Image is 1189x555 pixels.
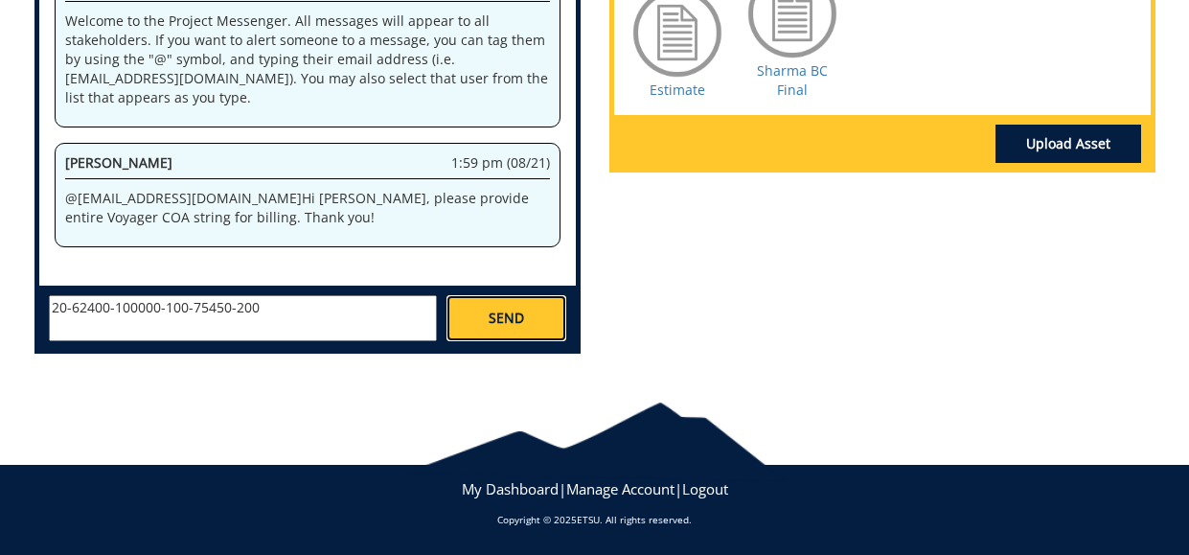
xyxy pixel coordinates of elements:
[65,153,172,172] span: [PERSON_NAME]
[446,295,565,341] a: SEND
[462,479,559,498] a: My Dashboard
[65,12,550,107] p: Welcome to the Project Messenger. All messages will appear to all stakeholders. If you want to al...
[451,153,550,173] span: 1:59 pm (08/21)
[566,479,675,498] a: Manage Account
[995,125,1141,163] a: Upload Asset
[682,479,728,498] a: Logout
[577,513,600,526] a: ETSU
[49,295,437,341] textarea: messageToSend
[650,81,705,99] a: Estimate
[489,309,524,328] span: SEND
[65,189,550,227] p: @ [EMAIL_ADDRESS][DOMAIN_NAME] Hi [PERSON_NAME], please provide entire Voyager COA string for bil...
[757,61,828,99] a: Sharma BC Final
